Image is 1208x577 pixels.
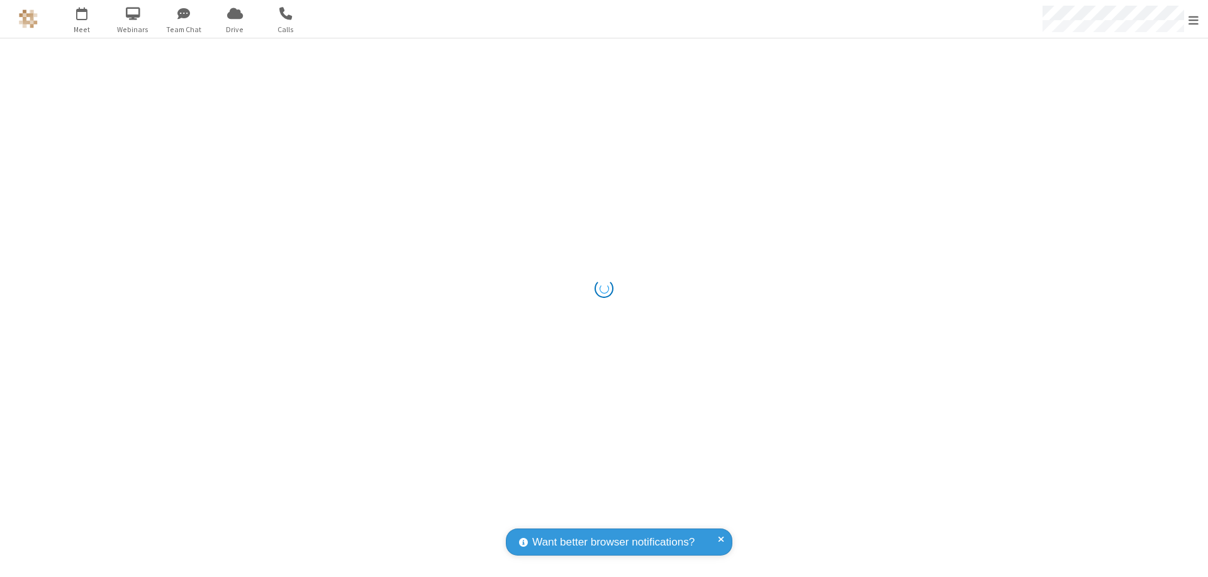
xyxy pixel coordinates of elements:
[109,24,157,35] span: Webinars
[59,24,106,35] span: Meet
[262,24,310,35] span: Calls
[160,24,208,35] span: Team Chat
[211,24,259,35] span: Drive
[532,534,695,551] span: Want better browser notifications?
[19,9,38,28] img: QA Selenium DO NOT DELETE OR CHANGE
